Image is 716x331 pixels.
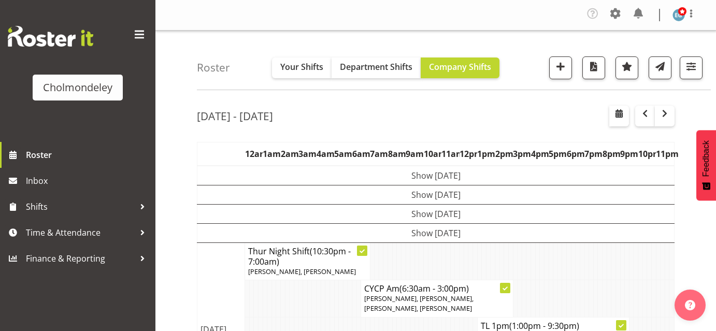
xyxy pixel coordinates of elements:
button: Send a list of all shifts for the selected filtered period to all rostered employees. [649,56,671,79]
button: Your Shifts [272,57,332,78]
h4: CYCP Am [364,283,509,294]
span: [PERSON_NAME], [PERSON_NAME], [PERSON_NAME], [PERSON_NAME] [364,294,474,313]
th: 9pm [620,142,638,166]
span: Department Shifts [340,61,412,73]
span: (6:30am - 3:00pm) [399,283,469,294]
button: Feedback - Show survey [696,130,716,200]
td: Show [DATE] [197,205,675,224]
div: Cholmondeley [43,80,112,95]
img: help-xxl-2.png [685,300,695,310]
th: 12am [245,142,263,166]
th: 2am [281,142,299,166]
button: Add a new shift [549,56,572,79]
th: 2pm [495,142,513,166]
th: 5am [334,142,352,166]
span: (10:30pm - 7:00am) [248,246,351,267]
span: Time & Attendance [26,225,135,240]
button: Download a PDF of the roster according to the set date range. [582,56,605,79]
th: 11pm [656,142,674,166]
th: 8am [388,142,406,166]
th: 12pm [460,142,478,166]
th: 3pm [513,142,531,166]
img: Rosterit website logo [8,26,93,47]
th: 4pm [531,142,549,166]
th: 7am [370,142,388,166]
span: Company Shifts [429,61,491,73]
button: Highlight an important date within the roster. [615,56,638,79]
th: 6pm [567,142,585,166]
td: Show [DATE] [197,224,675,243]
th: 3am [298,142,317,166]
span: [PERSON_NAME], [PERSON_NAME] [248,267,356,276]
span: Inbox [26,173,150,189]
button: Select a specific date within the roster. [609,106,629,126]
th: 7pm [584,142,603,166]
h4: Roster [197,62,230,74]
td: Show [DATE] [197,185,675,205]
th: 10pm [638,142,656,166]
th: 5pm [549,142,567,166]
th: 1pm [477,142,495,166]
h4: TL 1pm [481,321,626,331]
h2: [DATE] - [DATE] [197,109,273,123]
button: Department Shifts [332,57,421,78]
button: Filter Shifts [680,56,703,79]
th: 9am [406,142,424,166]
th: 11am [441,142,460,166]
img: evie-guard1532.jpg [672,9,685,21]
button: Company Shifts [421,57,499,78]
td: Show [DATE] [197,166,675,185]
th: 6am [352,142,370,166]
span: Roster [26,147,150,163]
span: Feedback [701,140,711,177]
span: Your Shifts [280,61,323,73]
span: Shifts [26,199,135,214]
h4: Thur Night Shift [248,246,367,267]
th: 10am [424,142,442,166]
span: Finance & Reporting [26,251,135,266]
th: 4am [317,142,335,166]
th: 1am [263,142,281,166]
th: 8pm [603,142,621,166]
